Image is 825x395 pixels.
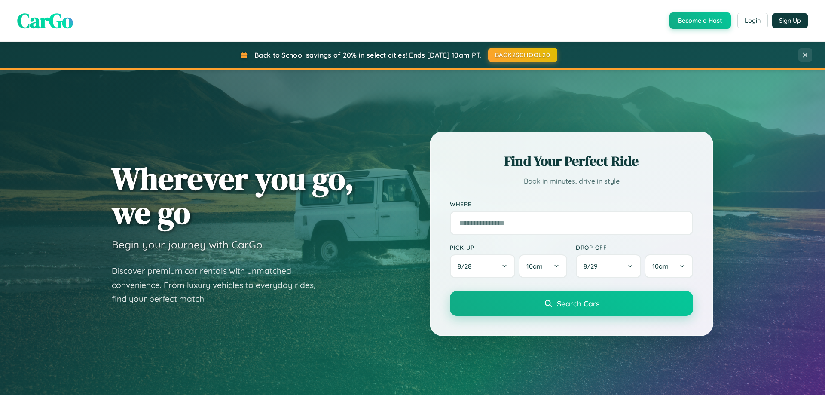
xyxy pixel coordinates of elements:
button: 8/29 [576,254,641,278]
button: Search Cars [450,291,693,316]
label: Drop-off [576,244,693,251]
label: Pick-up [450,244,567,251]
span: 10am [526,262,543,270]
button: Login [737,13,768,28]
button: 10am [519,254,567,278]
h3: Begin your journey with CarGo [112,238,263,251]
button: 8/28 [450,254,515,278]
h2: Find Your Perfect Ride [450,152,693,171]
button: Sign Up [772,13,808,28]
button: BACK2SCHOOL20 [488,48,557,62]
span: Search Cars [557,299,599,308]
button: Become a Host [669,12,731,29]
span: Back to School savings of 20% in select cities! Ends [DATE] 10am PT. [254,51,481,59]
span: 10am [652,262,669,270]
h1: Wherever you go, we go [112,162,354,230]
p: Book in minutes, drive in style [450,175,693,187]
span: 8 / 28 [458,262,476,270]
label: Where [450,200,693,208]
p: Discover premium car rentals with unmatched convenience. From luxury vehicles to everyday rides, ... [112,264,327,306]
span: 8 / 29 [584,262,602,270]
button: 10am [645,254,693,278]
span: CarGo [17,6,73,35]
